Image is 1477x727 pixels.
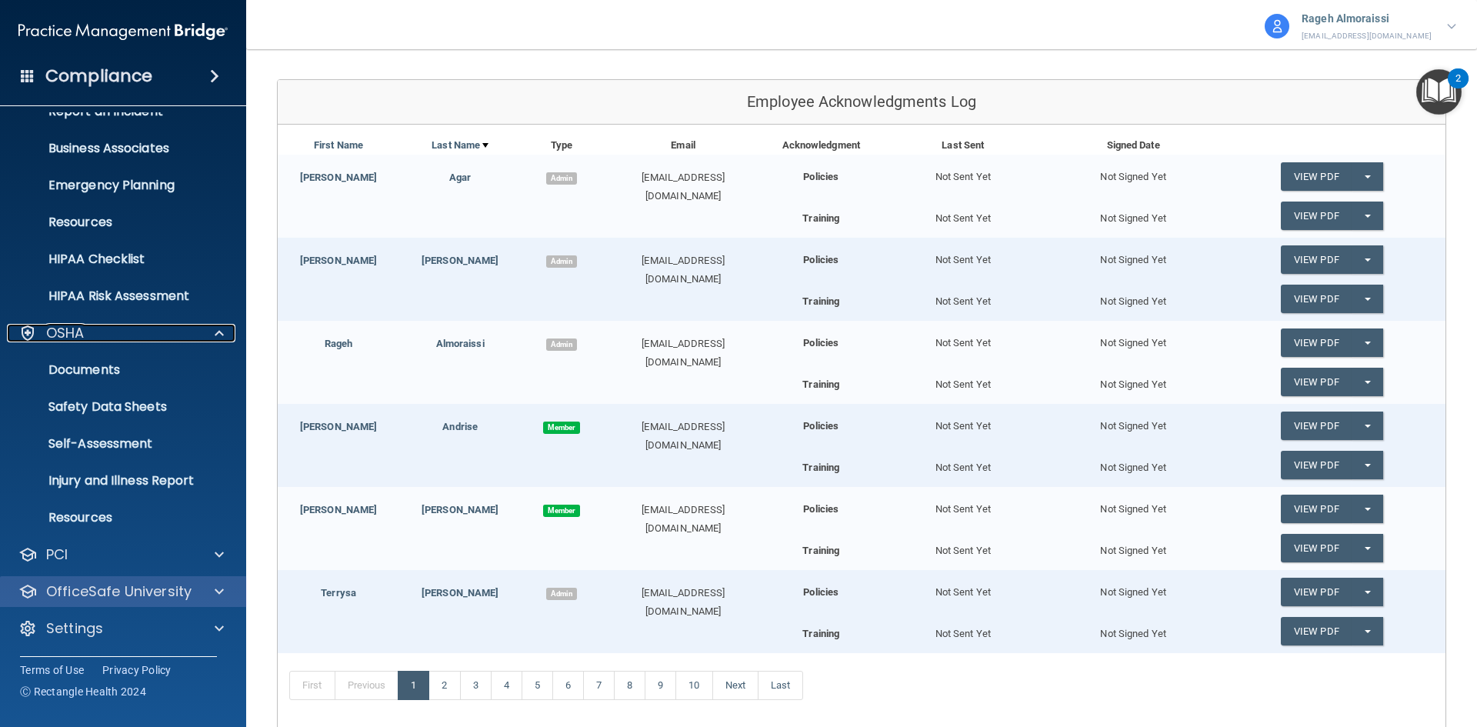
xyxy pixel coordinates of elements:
[602,136,765,155] div: Email
[10,473,220,489] p: Injury and Illness Report
[1048,534,1218,560] div: Not Signed Yet
[278,80,1445,125] div: Employee Acknowledgments Log
[522,671,553,700] a: 5
[1281,202,1352,230] a: View PDF
[803,254,839,265] b: Policies
[803,171,839,182] b: Policies
[802,628,839,639] b: Training
[1048,404,1218,435] div: Not Signed Yet
[1281,412,1352,440] a: View PDF
[521,136,602,155] div: Type
[878,570,1048,602] div: Not Sent Yet
[46,545,68,564] p: PCI
[878,534,1048,560] div: Not Sent Yet
[878,285,1048,311] div: Not Sent Yet
[398,671,429,700] a: 1
[1281,285,1352,313] a: View PDF
[300,504,377,515] a: [PERSON_NAME]
[675,671,712,700] a: 10
[614,671,645,700] a: 8
[10,288,220,304] p: HIPAA Risk Assessment
[46,324,85,342] p: OSHA
[449,172,471,183] a: Agar
[432,136,488,155] a: Last Name
[1048,202,1218,228] div: Not Signed Yet
[1281,534,1352,562] a: View PDF
[1048,285,1218,311] div: Not Signed Yet
[18,582,224,601] a: OfficeSafe University
[602,335,765,372] div: [EMAIL_ADDRESS][DOMAIN_NAME]
[300,255,377,266] a: [PERSON_NAME]
[1447,24,1456,29] img: arrow-down.227dba2b.svg
[1048,238,1218,269] div: Not Signed Yet
[10,510,220,525] p: Resources
[803,420,839,432] b: Policies
[878,451,1048,477] div: Not Sent Yet
[878,321,1048,352] div: Not Sent Yet
[1281,245,1352,274] a: View PDF
[18,324,224,342] a: OSHA
[1455,78,1461,98] div: 2
[802,295,839,307] b: Training
[18,619,224,638] a: Settings
[18,545,224,564] a: PCI
[10,399,220,415] p: Safety Data Sheets
[20,662,84,678] a: Terms of Use
[422,587,498,599] a: [PERSON_NAME]
[300,172,377,183] a: [PERSON_NAME]
[1048,451,1218,477] div: Not Signed Yet
[546,338,577,351] span: Admin
[1281,617,1352,645] a: View PDF
[102,662,172,678] a: Privacy Policy
[1265,14,1289,38] img: avatar.17b06cb7.svg
[1048,321,1218,352] div: Not Signed Yet
[10,178,220,193] p: Emergency Planning
[878,487,1048,519] div: Not Sent Yet
[335,671,399,700] a: Previous
[878,368,1048,394] div: Not Sent Yet
[602,418,765,455] div: [EMAIL_ADDRESS][DOMAIN_NAME]
[712,671,759,700] a: Next
[436,338,485,349] a: Almoraissi
[10,104,220,119] p: Report an Incident
[1048,487,1218,519] div: Not Signed Yet
[1416,69,1462,115] button: Open Resource Center, 2 new notifications
[878,617,1048,643] div: Not Sent Yet
[10,436,220,452] p: Self-Assessment
[1281,495,1352,523] a: View PDF
[878,136,1048,155] div: Last Sent
[552,671,584,700] a: 6
[878,202,1048,228] div: Not Sent Yet
[491,671,522,700] a: 4
[1048,368,1218,394] div: Not Signed Yet
[802,379,839,390] b: Training
[878,155,1048,186] div: Not Sent Yet
[422,504,498,515] a: [PERSON_NAME]
[758,671,803,700] a: Last
[546,172,577,185] span: Admin
[1281,451,1352,479] a: View PDF
[20,684,146,699] span: Ⓒ Rectangle Health 2024
[802,212,839,224] b: Training
[325,338,353,349] a: Rageh
[442,421,478,432] a: Andrise
[878,238,1048,269] div: Not Sent Yet
[1302,29,1432,43] p: [EMAIL_ADDRESS][DOMAIN_NAME]
[1048,155,1218,186] div: Not Signed Yet
[422,255,498,266] a: [PERSON_NAME]
[10,215,220,230] p: Resources
[1281,368,1352,396] a: View PDF
[428,671,460,700] a: 2
[602,584,765,621] div: [EMAIL_ADDRESS][DOMAIN_NAME]
[803,586,839,598] b: Policies
[46,582,192,601] p: OfficeSafe University
[314,136,363,155] a: First Name
[1048,136,1218,155] div: Signed Date
[765,136,879,155] div: Acknowledgment
[543,505,580,517] span: Member
[289,671,335,700] a: First
[602,501,765,538] div: [EMAIL_ADDRESS][DOMAIN_NAME]
[10,362,220,378] p: Documents
[803,337,839,348] b: Policies
[802,462,839,473] b: Training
